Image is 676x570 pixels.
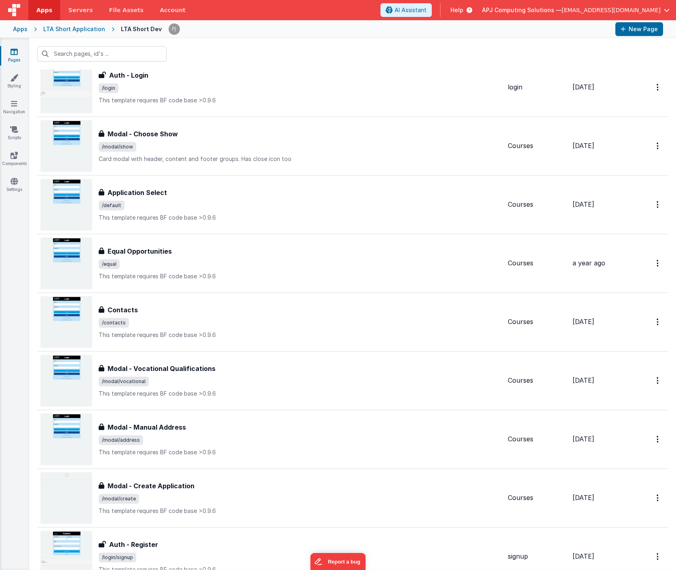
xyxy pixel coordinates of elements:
[108,129,178,139] h3: Modal - Choose Show
[508,141,566,150] div: Courses
[43,25,105,33] div: LTA Short Application
[482,6,562,14] span: APJ Computing Solutions —
[572,552,594,560] span: [DATE]
[99,272,501,280] p: This template requires BF code base >0.9.6
[99,318,129,328] span: /contacts
[508,552,566,561] div: signup
[13,25,27,33] div: Apps
[652,548,665,565] button: Options
[99,377,149,386] span: /modal/vocational
[99,331,501,339] p: This template requires BF code base >0.9.6
[37,46,167,61] input: Search pages, id's ...
[652,196,665,213] button: Options
[68,6,93,14] span: Servers
[508,434,566,444] div: Courses
[99,214,501,222] p: This template requires BF code base >0.9.6
[572,318,594,326] span: [DATE]
[508,493,566,502] div: Courses
[508,259,566,268] div: Courses
[652,255,665,271] button: Options
[36,6,52,14] span: Apps
[99,390,501,398] p: This template requires BF code base >0.9.6
[109,6,144,14] span: File Assets
[109,540,158,549] h3: Auth - Register
[508,317,566,326] div: Courses
[652,372,665,389] button: Options
[572,83,594,91] span: [DATE]
[99,83,118,93] span: /login
[108,305,138,315] h3: Contacts
[108,246,172,256] h3: Equal Opportunities
[108,364,215,373] h3: Modal - Vocational Qualifications
[652,79,665,95] button: Options
[562,6,661,14] span: [EMAIL_ADDRESS][DOMAIN_NAME]
[380,3,432,17] button: AI Assistant
[99,435,143,445] span: /modal/address
[508,376,566,385] div: Courses
[99,494,139,504] span: /modal/create
[652,138,665,154] button: Options
[99,448,501,456] p: This template requires BF code base >0.9.6
[572,376,594,384] span: [DATE]
[99,96,501,104] p: This template requires BF code base >0.9.6
[99,259,120,269] span: /equal
[572,435,594,443] span: [DATE]
[169,23,180,35] img: f81e017c3e9c95290887149ca4c44e55
[395,6,427,14] span: AI Assistant
[652,489,665,506] button: Options
[108,422,186,432] h3: Modal - Manual Address
[572,200,594,208] span: [DATE]
[652,314,665,330] button: Options
[508,83,566,92] div: login
[99,201,125,210] span: /default
[615,22,663,36] button: New Page
[108,481,194,491] h3: Modal - Create Application
[311,553,366,570] iframe: Marker.io feedback button
[482,6,670,14] button: APJ Computing Solutions — [EMAIL_ADDRESS][DOMAIN_NAME]
[121,25,162,33] div: LTA Short Dev
[508,200,566,209] div: Courses
[99,155,501,163] p: Card modal with header, content and footer groups. Has close icon too
[99,142,136,152] span: /modal/show
[99,507,501,515] p: This template requires BF code base >0.9.6
[108,188,167,197] h3: Application Select
[652,431,665,447] button: Options
[109,70,148,80] h3: Auth - Login
[572,259,605,267] span: a year ago
[450,6,463,14] span: Help
[99,553,136,562] span: /login/signup
[572,142,594,150] span: [DATE]
[572,494,594,502] span: [DATE]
